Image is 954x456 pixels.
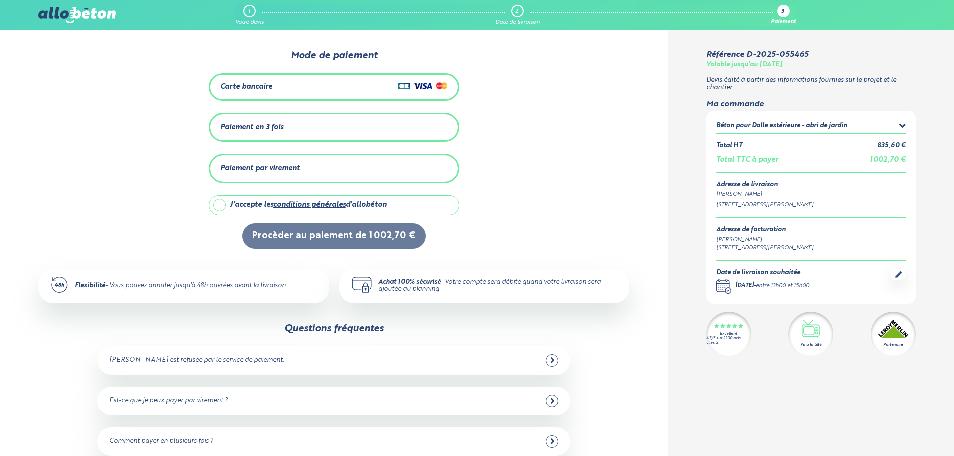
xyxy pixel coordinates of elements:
[735,282,754,290] div: [DATE]
[716,269,809,277] div: Date de livraison souhaitée
[756,282,809,290] div: entre 13h00 et 15h00
[720,332,737,336] div: Excellent
[156,50,511,61] div: Mode de paiement
[716,236,814,244] div: [PERSON_NAME]
[235,5,264,26] a: 1 Votre devis
[771,5,796,26] a: 3 Paiement
[781,9,784,15] div: 3
[378,279,617,293] div: - Votre compte sera débité quand votre livraison sera ajoutée au planning
[716,156,778,164] div: Total TTC à payer
[378,279,441,285] strong: Achat 100% sécurisé
[877,142,906,150] div: 835,60 €
[706,50,808,59] div: Référence D-2025-055465
[38,7,115,23] img: allobéton
[716,142,742,150] div: Total HT
[75,282,105,289] strong: Flexibilité
[800,342,821,348] div: Vu à la télé
[706,336,751,345] div: 4.7/5 sur 2300 avis clients
[235,19,264,26] div: Votre devis
[706,61,782,69] div: Valable jusqu'au [DATE]
[716,181,906,189] div: Adresse de livraison
[109,397,228,405] div: Est-ce que je peux payer par virement ?
[398,80,448,92] img: Cartes de crédit
[706,77,916,91] p: Devis édité à partir des informations fournies sur le projet et le chantier
[716,244,814,252] div: [STREET_ADDRESS][PERSON_NAME]
[515,8,518,15] div: 2
[242,223,426,249] button: Procèder au paiement de 1 002,70 €
[735,282,809,290] div: -
[495,5,540,26] a: 2 Date de livraison
[716,122,847,130] div: Béton pour Dalle extérieure - abri de jardin
[716,121,906,133] summary: Béton pour Dalle extérieure - abri de jardin
[716,190,906,199] div: [PERSON_NAME]
[706,100,916,109] div: Ma commande
[865,417,943,445] iframe: Help widget launcher
[716,201,906,209] div: [STREET_ADDRESS][PERSON_NAME]
[109,438,213,445] div: Comment payer en plusieurs fois ?
[109,357,284,364] div: [PERSON_NAME] est refusée par le service de paiement.
[771,19,796,26] div: Paiement
[248,8,250,15] div: 1
[716,226,814,234] div: Adresse de facturation
[220,164,300,173] div: Paiement par virement
[230,201,387,209] div: J'accepte les d'allobéton
[75,282,286,290] div: - Vous pouvez annuler jusqu'à 48h ouvrées avant la livraison
[284,323,384,334] div: Questions fréquentes
[495,19,540,26] div: Date de livraison
[870,156,906,163] span: 1 002,70 €
[883,342,903,348] div: Partenaire
[220,83,272,91] div: Carte bancaire
[220,123,283,132] div: Paiement en 3 fois
[273,201,346,208] a: conditions générales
